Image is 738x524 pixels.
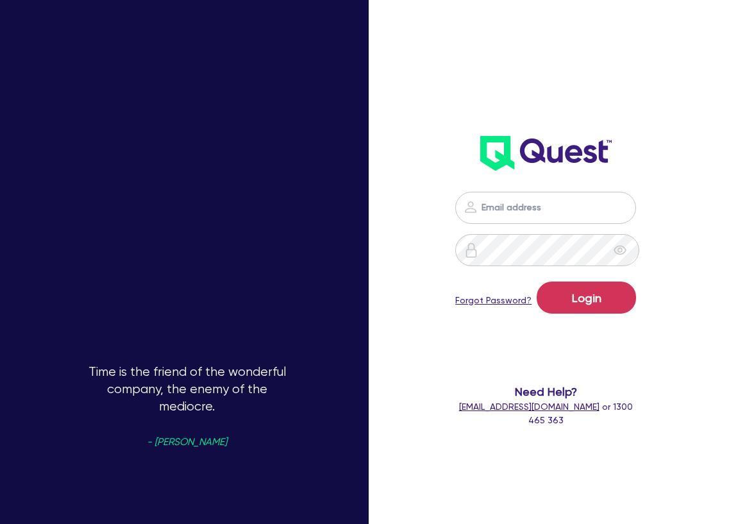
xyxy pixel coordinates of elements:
[464,242,479,258] img: icon-password
[463,199,478,215] img: icon-password
[455,192,636,224] input: Email address
[614,244,626,257] span: eye
[147,437,227,447] span: - [PERSON_NAME]
[537,282,636,314] button: Login
[480,136,612,171] img: wH2k97JdezQIQAAAABJRU5ErkJggg==
[455,383,636,400] span: Need Help?
[459,401,600,412] a: [EMAIL_ADDRESS][DOMAIN_NAME]
[459,401,633,425] span: or 1300 465 363
[455,294,532,307] a: Forgot Password?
